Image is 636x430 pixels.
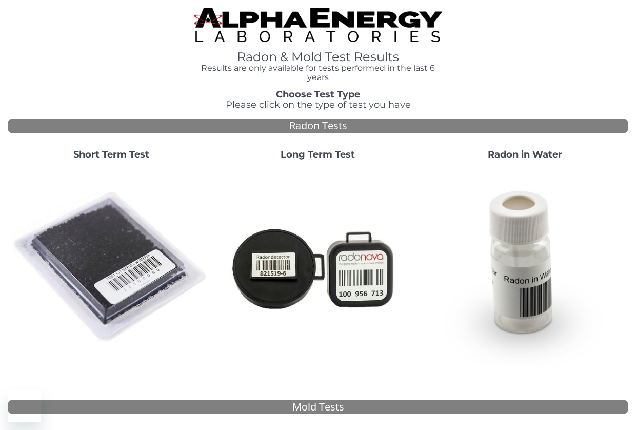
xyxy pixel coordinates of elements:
div: Radon Tests [8,119,628,133]
h4: Results are only available for tests performed in the last 6 years [194,64,442,82]
img: RadoninWater.jpg [426,168,624,366]
strong: Radon in Water [488,149,562,160]
img: Radtrak2vsRadtrak3.jpg [218,168,417,366]
strong: Short Term Test [73,149,149,160]
img: TightCrop.jpg [194,8,442,42]
img: ShortTerm.jpg [12,168,210,366]
span: Please click on the type of test you have [226,99,411,110]
div: Mold Tests [8,400,628,415]
strong: Choose Test Type [276,89,360,100]
iframe: Button to launch messaging window [8,389,41,422]
strong: Long Term Test [281,149,355,160]
h1: Radon & Mold Test Results [194,50,442,64]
